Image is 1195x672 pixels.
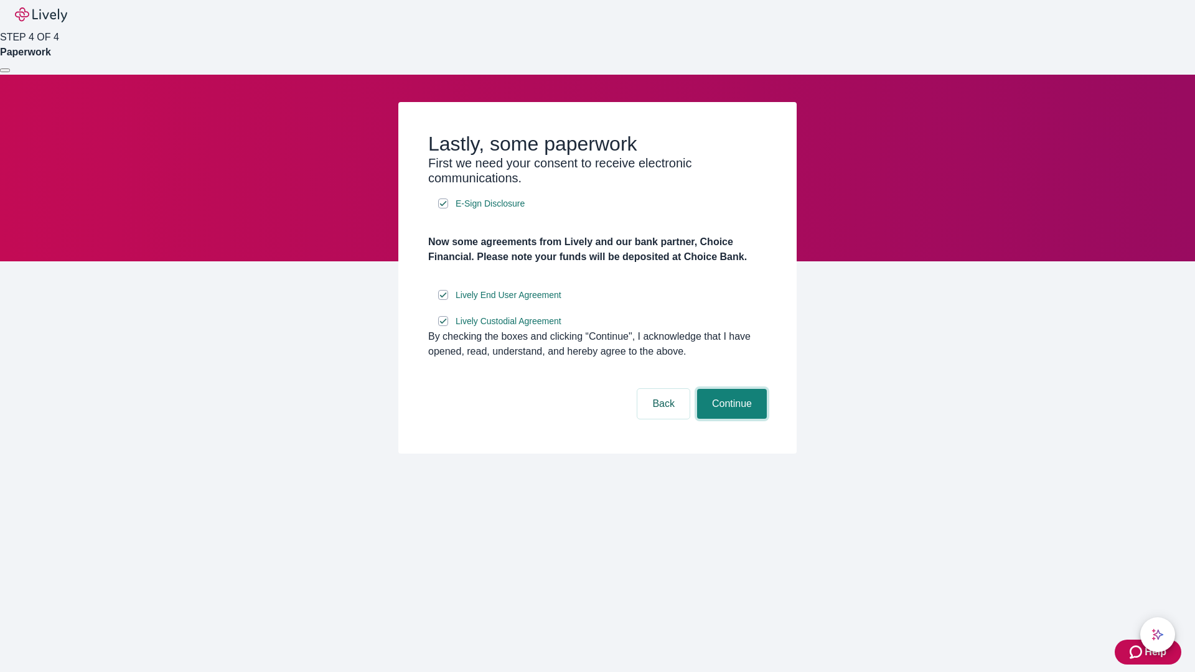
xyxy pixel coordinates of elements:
[1140,617,1175,652] button: chat
[1130,645,1145,660] svg: Zendesk support icon
[456,315,561,328] span: Lively Custodial Agreement
[453,314,564,329] a: e-sign disclosure document
[15,7,67,22] img: Lively
[428,156,767,185] h3: First we need your consent to receive electronic communications.
[637,389,690,419] button: Back
[453,196,527,212] a: e-sign disclosure document
[456,289,561,302] span: Lively End User Agreement
[428,235,767,264] h4: Now some agreements from Lively and our bank partner, Choice Financial. Please note your funds wi...
[1151,628,1164,641] svg: Lively AI Assistant
[453,287,564,303] a: e-sign disclosure document
[428,132,767,156] h2: Lastly, some paperwork
[456,197,525,210] span: E-Sign Disclosure
[1145,645,1166,660] span: Help
[428,329,767,359] div: By checking the boxes and clicking “Continue", I acknowledge that I have opened, read, understand...
[697,389,767,419] button: Continue
[1115,640,1181,665] button: Zendesk support iconHelp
